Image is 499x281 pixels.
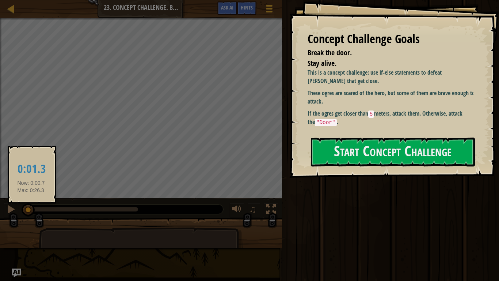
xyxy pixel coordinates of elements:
[308,89,479,106] p: These ogres are scared of the hero, but some of them are brave enough to attack.
[18,163,46,176] h2: 0:01.3
[229,203,244,218] button: Adjust volume
[264,203,278,218] button: Toggle fullscreen
[221,4,233,11] span: Ask AI
[298,48,472,58] li: Break the door.
[315,119,337,126] code: "Door"
[12,152,51,197] div: Now: 0:00.7 Max: 0:26.3
[260,1,278,19] button: Show game menu
[308,68,479,85] p: This is a concept challenge: use if-else statements to defeat [PERSON_NAME] that get close.
[308,48,352,57] span: Break the door.
[311,138,475,166] button: Start Concept Challenge
[249,204,256,215] span: ♫
[308,31,473,48] div: Concept Challenge Goals
[241,4,253,11] span: Hints
[4,203,18,218] button: Ctrl + P: Pause
[308,58,336,68] span: Stay alive.
[12,269,21,277] button: Ask AI
[298,58,472,69] li: Stay alive.
[217,1,237,15] button: Ask AI
[308,109,479,127] p: If the ogres get closer than meters, attack them. Otherwise, attack the .
[248,203,260,218] button: ♫
[368,110,374,118] code: 5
